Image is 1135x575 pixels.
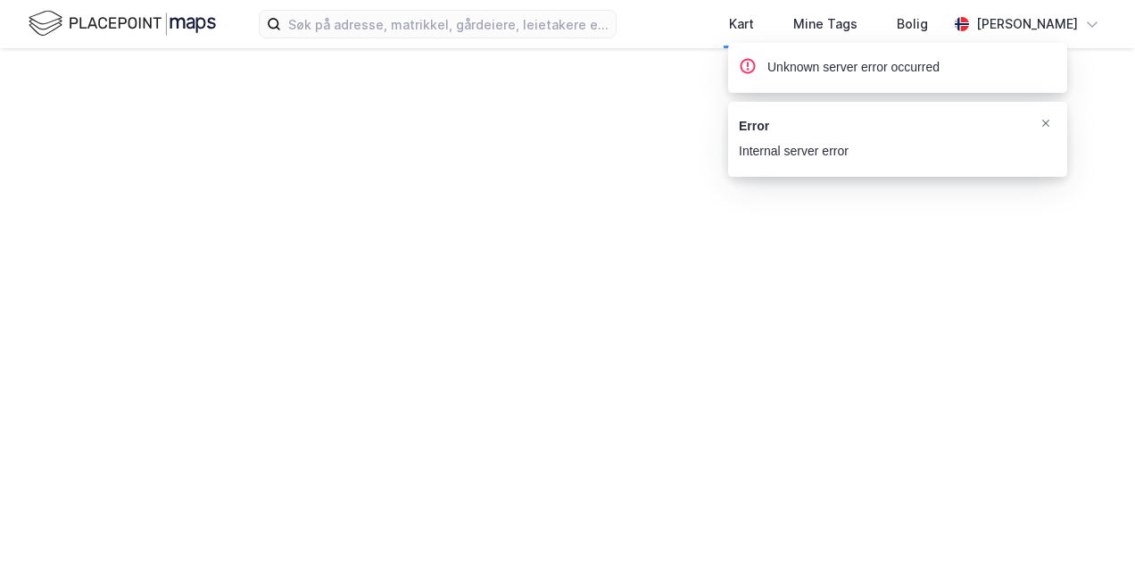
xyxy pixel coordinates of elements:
[793,13,857,35] div: Mine Tags
[739,141,849,162] div: Internal server error
[739,116,849,137] div: Error
[767,57,940,79] div: Unknown server error occurred
[281,11,616,37] input: Søk på adresse, matrikkel, gårdeiere, leietakere eller personer
[729,13,754,35] div: Kart
[897,13,928,35] div: Bolig
[976,13,1078,35] div: [PERSON_NAME]
[29,8,216,39] img: logo.f888ab2527a4732fd821a326f86c7f29.svg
